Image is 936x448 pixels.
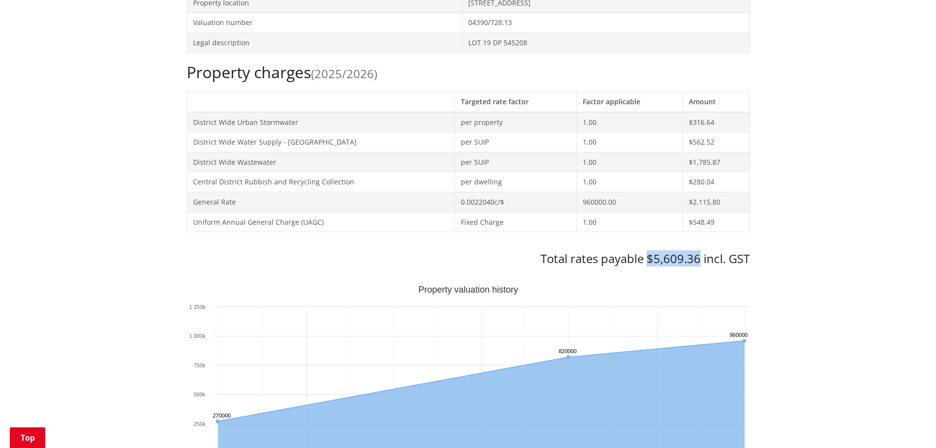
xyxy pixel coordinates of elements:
[454,172,576,192] td: per dwelling
[462,32,749,53] td: LOT 19 DP 545208
[187,132,454,152] td: District Wide Water Supply - [GEOGRAPHIC_DATA]
[682,172,749,192] td: $280.04
[216,419,220,423] path: Wednesday, Jun 30, 12:00, 270,000. Capital Value.
[682,91,749,112] th: Amount
[559,348,577,354] text: 820000
[213,413,231,418] text: 270000
[187,152,454,172] td: District Wide Wastewater
[682,212,749,232] td: $548.49
[454,192,576,212] td: 0.0022040c/$
[187,172,454,192] td: Central District Rubbish and Recycling Collection
[454,152,576,172] td: per SUIP
[891,407,926,442] iframe: Messenger Launcher
[194,421,205,427] text: 250k
[194,391,205,397] text: 500k
[194,362,205,368] text: 750k
[454,212,576,232] td: Fixed Charge
[189,333,205,339] text: 1 000k
[10,427,45,448] a: Top
[576,212,682,232] td: 1.00
[576,172,682,192] td: 1.00
[682,132,749,152] td: $562.52
[567,355,570,359] path: Friday, Jun 30, 12:00, 820,000. Capital Value.
[187,63,750,82] h2: Property charges
[682,152,749,172] td: $1,785.87
[187,192,454,212] td: General Rate
[454,91,576,112] th: Targeted rate factor
[576,91,682,112] th: Factor applicable
[682,192,749,212] td: $2,115.80
[187,112,454,132] td: District Wide Urban Stormwater
[730,332,748,338] text: 960000
[576,132,682,152] td: 1.00
[576,152,682,172] td: 1.00
[576,192,682,212] td: 960000.00
[682,112,749,132] td: $316.64
[454,132,576,152] td: per SUIP
[576,112,682,132] td: 1.00
[187,13,462,33] td: Valuation number
[462,13,749,33] td: 04390/728.13
[311,65,377,82] span: (2025/2026)
[187,212,454,232] td: Uniform Annual General Charge (UAGC)
[418,285,518,295] text: Property valuation history
[742,339,746,343] path: Sunday, Jun 30, 12:00, 960,000. Capital Value.
[187,32,462,53] td: Legal description
[187,252,750,266] h3: Total rates payable $5,609.36 incl. GST
[189,304,205,310] text: 1 250k
[454,112,576,132] td: per property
